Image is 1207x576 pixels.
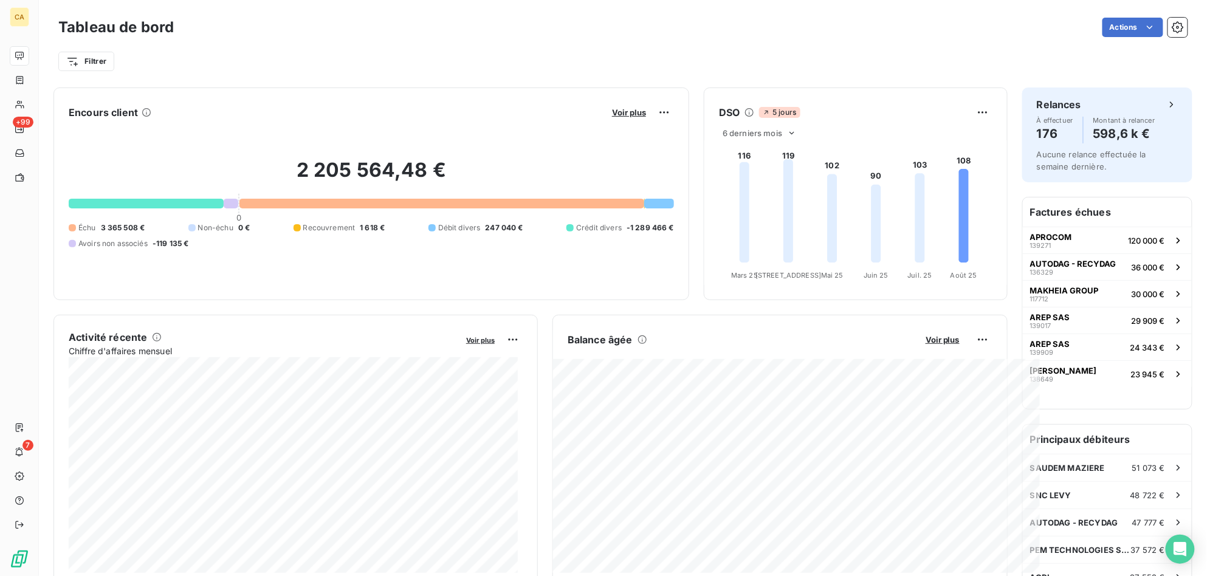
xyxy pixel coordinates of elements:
[1093,124,1155,143] h4: 598,6 k €
[576,222,622,233] span: Crédit divers
[1102,18,1163,37] button: Actions
[69,158,674,194] h2: 2 205 564,48 €
[1030,322,1051,329] span: 139017
[78,238,148,249] span: Avoirs non associés
[1030,295,1049,303] span: 117712
[1131,545,1165,555] span: 37 572 €
[69,330,147,345] h6: Activité récente
[10,7,29,27] div: CA
[1023,253,1192,280] button: AUTODAG - RECYDAG13632936 000 €
[1030,312,1070,322] span: AREP SAS
[78,222,96,233] span: Échu
[1030,490,1071,500] span: SNC LEVY
[821,271,844,279] tspan: Mai 25
[1023,197,1192,227] h6: Factures échues
[22,440,33,451] span: 7
[612,108,646,117] span: Voir plus
[69,345,458,357] span: Chiffre d'affaires mensuel
[10,549,29,569] img: Logo LeanPay
[731,271,758,279] tspan: Mars 25
[951,271,977,279] tspan: Août 25
[153,238,189,249] span: -119 135 €
[1023,280,1192,307] button: MAKHEIA GROUP11771230 000 €
[360,222,385,233] span: 1 618 €
[1030,463,1105,473] span: SAUDEM MAZIERE
[13,117,33,128] span: +99
[1132,518,1165,527] span: 47 777 €
[1023,360,1192,387] button: [PERSON_NAME]13864923 945 €
[1023,227,1192,253] button: APROCOM139271120 000 €
[1030,269,1054,276] span: 136329
[1030,545,1131,555] span: PEM TECHNOLOGIES SAS
[1030,259,1116,269] span: AUTODAG - RECYDAG
[1166,535,1195,564] div: Open Intercom Messenger
[1093,117,1155,124] span: Montant à relancer
[486,222,523,233] span: 247 040 €
[69,105,138,120] h6: Encours client
[926,335,960,345] span: Voir plus
[1030,349,1054,356] span: 139909
[303,222,356,233] span: Recouvrement
[1030,232,1072,242] span: APROCOM
[1030,286,1099,295] span: MAKHEIA GROUP
[236,213,241,222] span: 0
[1130,490,1165,500] span: 48 722 €
[1037,149,1146,171] span: Aucune relance effectuée la semaine dernière.
[1030,375,1054,383] span: 138649
[1023,425,1192,454] h6: Principaux débiteurs
[568,332,633,347] h6: Balance âgée
[723,128,782,138] span: 6 derniers mois
[1131,369,1165,379] span: 23 945 €
[755,271,821,279] tspan: [STREET_ADDRESS]
[1023,334,1192,360] button: AREP SAS13990924 343 €
[1023,307,1192,334] button: AREP SAS13901729 909 €
[438,222,481,233] span: Débit divers
[608,107,650,118] button: Voir plus
[1030,366,1097,375] span: [PERSON_NAME]
[101,222,145,233] span: 3 365 508 €
[463,334,498,345] button: Voir plus
[1130,343,1165,352] span: 24 343 €
[1037,97,1081,112] h6: Relances
[1030,242,1051,249] span: 139271
[58,52,114,71] button: Filtrer
[627,222,674,233] span: -1 289 466 €
[1132,289,1165,299] span: 30 000 €
[908,271,932,279] tspan: Juil. 25
[1129,236,1165,245] span: 120 000 €
[719,105,740,120] h6: DSO
[1037,117,1073,124] span: À effectuer
[1132,463,1165,473] span: 51 073 €
[864,271,889,279] tspan: Juin 25
[198,222,233,233] span: Non-échu
[58,16,174,38] h3: Tableau de bord
[10,119,29,139] a: +99
[1037,124,1073,143] h4: 176
[1030,518,1118,527] span: AUTODAG - RECYDAG
[1030,339,1070,349] span: AREP SAS
[1132,262,1165,272] span: 36 000 €
[922,334,963,345] button: Voir plus
[466,336,495,345] span: Voir plus
[238,222,250,233] span: 0 €
[759,107,800,118] span: 5 jours
[1132,316,1165,326] span: 29 909 €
